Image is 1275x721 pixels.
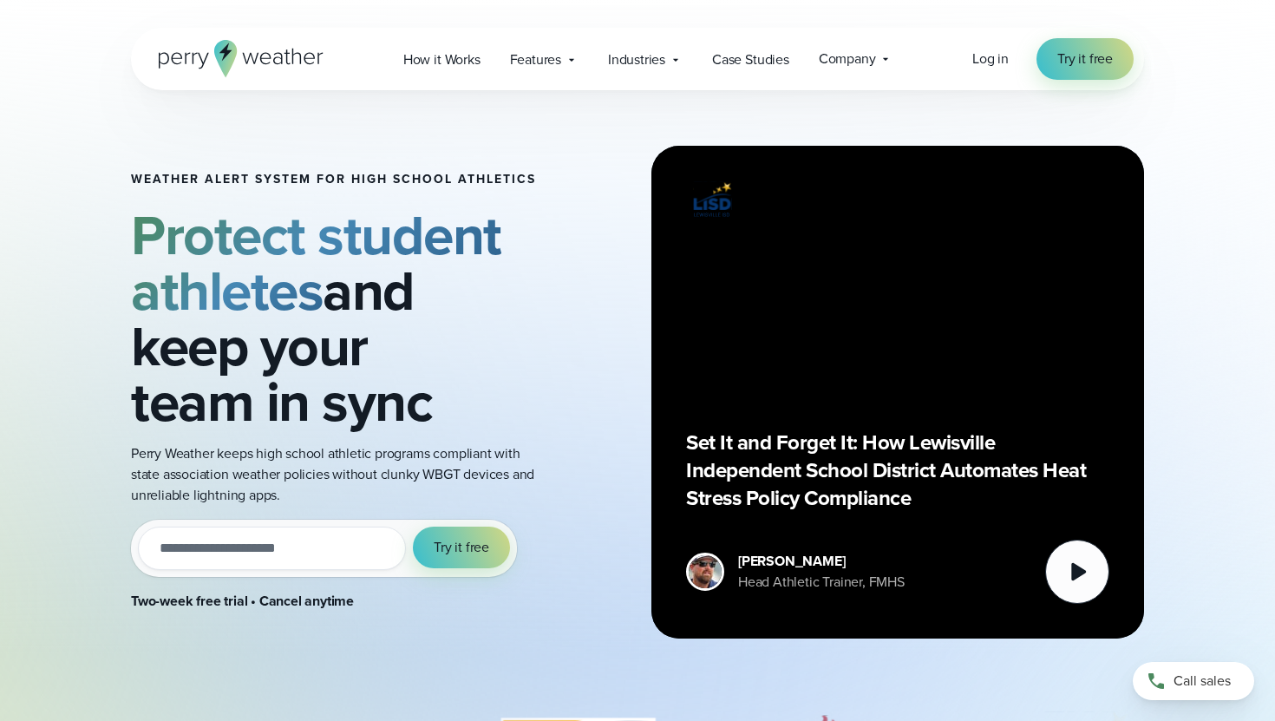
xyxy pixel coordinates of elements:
p: Perry Weather keeps high school athletic programs compliant with state association weather polici... [131,443,537,506]
img: cody-henschke-headshot [689,555,722,588]
span: Try it free [434,537,489,558]
button: Try it free [413,527,510,568]
div: [PERSON_NAME] [738,551,905,572]
span: Case Studies [712,49,789,70]
a: Case Studies [697,42,804,77]
img: Lewisville ISD logo [686,180,738,220]
strong: Two-week free trial • Cancel anytime [131,591,354,611]
span: Company [819,49,876,69]
span: Features [510,49,561,70]
a: Log in [972,49,1009,69]
h2: and keep your team in sync [131,207,537,429]
p: Set It and Forget It: How Lewisville Independent School District Automates Heat Stress Policy Com... [686,429,1109,512]
a: Call sales [1133,662,1254,700]
span: How it Works [403,49,481,70]
strong: Protect student athletes [131,194,501,331]
a: Try it free [1036,38,1134,80]
a: How it Works [389,42,495,77]
h1: Weather Alert System for High School Athletics [131,173,537,187]
div: Head Athletic Trainer, FMHS [738,572,905,593]
span: Industries [608,49,665,70]
span: Call sales [1174,671,1231,692]
span: Try it free [1057,49,1113,69]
